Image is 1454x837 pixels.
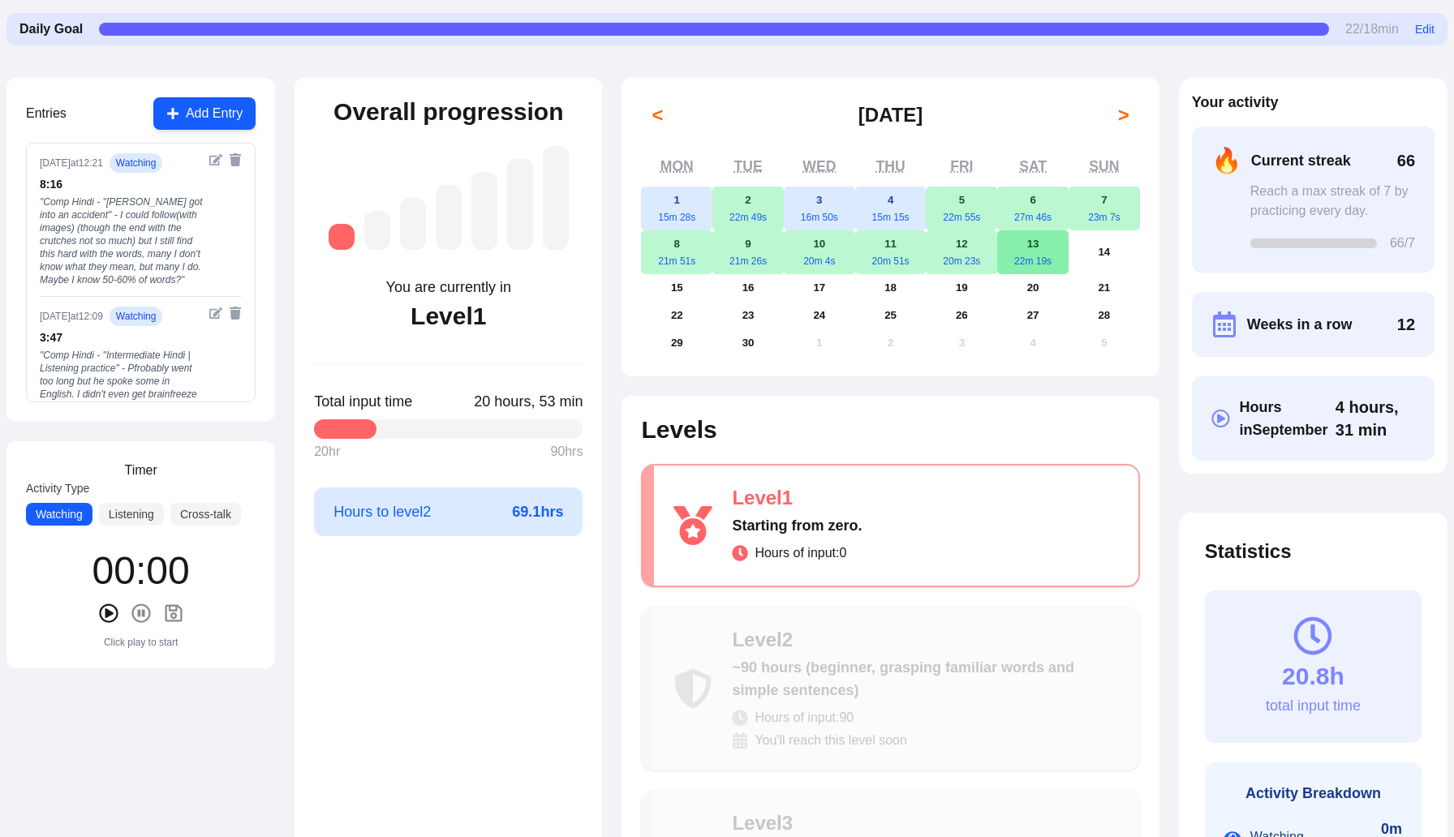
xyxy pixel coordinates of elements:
span: Click to toggle between decimal and time format [474,390,583,413]
abbr: Tuesday [733,158,762,174]
h3: Entries [26,104,67,123]
abbr: September 22, 2025 [671,309,683,321]
button: Listening [99,503,164,526]
button: September 26, 2025 [926,302,997,329]
span: 🔥 [1211,146,1241,175]
h3: Timer [124,461,157,480]
div: 20m 23s [926,255,997,268]
div: 20m 4s [784,255,855,268]
span: Hours to level 2 [333,500,431,523]
abbr: Wednesday [802,158,836,174]
button: Edit [1415,21,1435,37]
abbr: September 8, 2025 [674,238,680,250]
abbr: October 3, 2025 [959,337,965,349]
button: Edit entry [209,153,222,166]
button: October 1, 2025 [784,329,855,357]
button: September 6, 202527m 46s [997,187,1069,230]
div: 22m 49s [712,211,784,224]
abbr: September 10, 2025 [813,238,825,250]
span: 66 [1397,149,1415,172]
span: Hours in September [1240,396,1336,441]
button: October 2, 2025 [855,329,927,357]
div: You are currently in [386,276,511,298]
div: 15m 28s [641,211,712,224]
button: October 5, 2025 [1069,329,1140,357]
button: September 25, 2025 [855,302,927,329]
abbr: September 21, 2025 [1098,281,1110,294]
abbr: September 18, 2025 [884,281,897,294]
button: September 13, 202522m 19s [997,230,1069,274]
abbr: September 30, 2025 [742,337,755,349]
abbr: Thursday [876,158,906,174]
abbr: September 15, 2025 [671,281,683,294]
span: 12 [1397,313,1415,336]
button: Edit entry [209,307,222,320]
abbr: September 16, 2025 [742,281,755,294]
button: October 4, 2025 [997,329,1069,357]
span: Hours of input: 0 [755,543,846,563]
button: September 29, 2025 [641,329,712,357]
button: September 10, 202520m 4s [784,230,855,274]
abbr: September 17, 2025 [813,281,825,294]
abbr: September 26, 2025 [956,309,968,321]
span: 90 hrs [550,442,583,461]
button: September 3, 202516m 50s [784,187,855,230]
abbr: September 24, 2025 [813,309,825,321]
div: Level 6: ~1,750 hours (advanced, understanding native media with effort) [507,159,533,250]
div: Level 5: ~1,050 hours (high intermediate, understanding most everyday content) [471,172,497,250]
div: 15m 15s [855,211,927,224]
div: Reach a max streak of 7 by practicing every day. [1250,182,1415,221]
span: Hours of input: 90 [755,708,854,728]
abbr: September 27, 2025 [1027,309,1039,321]
abbr: September 3, 2025 [816,194,822,206]
div: 20m 51s [855,255,927,268]
div: Level 2 [732,627,1119,653]
div: 22m 19s [997,255,1069,268]
div: 3 : 47 [40,329,203,346]
div: 22m 55s [926,211,997,224]
abbr: September 14, 2025 [1098,246,1110,258]
button: September 22, 2025 [641,302,712,329]
div: " Comp Hindi - "[PERSON_NAME] got into an accident" - I could follow(with images) (though the end... [40,195,203,286]
div: 00 : 00 [92,552,190,590]
div: total input time [1266,694,1361,717]
button: September 16, 2025 [712,274,784,302]
abbr: Sunday [1089,158,1119,174]
div: [DATE] at 12:21 [40,157,103,170]
abbr: October 4, 2025 [1030,337,1035,349]
div: Level 3: ~260 hours (low intermediate, understanding simple conversations) [400,198,426,250]
button: September 1, 202515m 28s [641,187,712,230]
span: Weeks in a row [1247,313,1353,336]
span: Total input time [314,390,412,413]
abbr: September 20, 2025 [1027,281,1039,294]
span: 69.1 hrs [512,500,563,523]
abbr: Friday [950,158,973,174]
button: September 4, 202515m 15s [855,187,927,230]
span: > [1118,102,1129,128]
div: [DATE] at 12:09 [40,310,103,323]
button: Cross-talk [170,503,241,526]
div: Level 1 [411,302,486,331]
h3: Activity Breakdown [1224,782,1402,805]
h2: Your activity [1192,91,1435,114]
h2: Overall progression [333,97,563,127]
span: 20 hr [314,442,340,461]
label: Activity Type [26,480,256,496]
button: September 15, 2025 [641,274,712,302]
span: watching [110,153,163,173]
button: September 14, 2025 [1069,230,1140,274]
abbr: September 12, 2025 [956,238,968,250]
button: September 17, 2025 [784,274,855,302]
div: 23m 7s [1069,211,1140,224]
abbr: September 7, 2025 [1101,194,1107,206]
button: September 8, 202521m 51s [641,230,712,274]
button: September 12, 202520m 23s [926,230,997,274]
div: " Comp Hindi - "Intermediate Hindi | Listening practice" - Pfrobably went too long but he spoke s... [40,349,203,453]
span: Click to toggle between decimal and time format [1336,396,1415,441]
div: Level 4: ~525 hours (intermediate, understanding more complex conversations) [436,185,462,250]
button: September 24, 2025 [784,302,855,329]
button: Delete entry [229,153,242,166]
abbr: September 9, 2025 [745,238,751,250]
div: Level 1: Starting from zero. [329,224,355,250]
abbr: September 13, 2025 [1027,238,1039,250]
